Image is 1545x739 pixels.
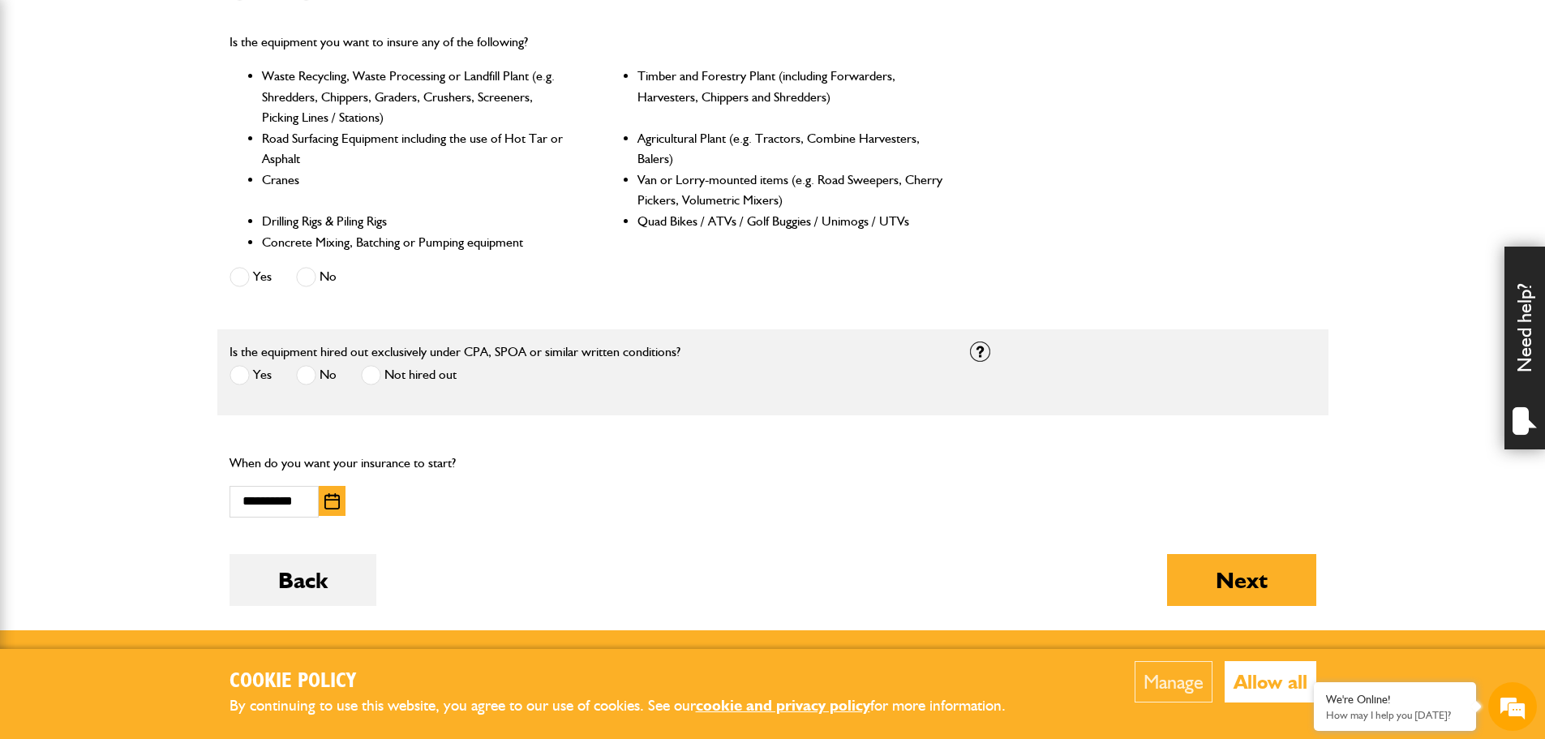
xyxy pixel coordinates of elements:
[262,170,569,211] li: Cranes
[262,232,569,253] li: Concrete Mixing, Batching or Pumping equipment
[262,211,569,232] li: Drilling Rigs & Piling Rigs
[230,694,1032,719] p: By continuing to use this website, you agree to our use of cookies. See our for more information.
[230,365,272,385] label: Yes
[324,493,340,509] img: Choose date
[262,128,569,170] li: Road Surfacing Equipment including the use of Hot Tar or Asphalt
[637,128,945,170] li: Agricultural Plant (e.g. Tractors, Combine Harvesters, Balers)
[1326,709,1464,721] p: How may I help you today?
[1326,693,1464,707] div: We're Online!
[262,66,569,128] li: Waste Recycling, Waste Processing or Landfill Plant (e.g. Shredders, Chippers, Graders, Crushers,...
[296,365,337,385] label: No
[230,669,1032,694] h2: Cookie Policy
[1225,661,1316,702] button: Allow all
[230,453,576,474] p: When do you want your insurance to start?
[637,211,945,232] li: Quad Bikes / ATVs / Golf Buggies / Unimogs / UTVs
[1504,247,1545,449] div: Need help?
[637,170,945,211] li: Van or Lorry-mounted items (e.g. Road Sweepers, Cherry Pickers, Volumetric Mixers)
[361,365,457,385] label: Not hired out
[696,696,870,715] a: cookie and privacy policy
[296,267,337,287] label: No
[230,267,272,287] label: Yes
[637,66,945,128] li: Timber and Forestry Plant (including Forwarders, Harvesters, Chippers and Shredders)
[1135,661,1212,702] button: Manage
[230,346,680,359] label: Is the equipment hired out exclusively under CPA, SPOA or similar written conditions?
[230,554,376,606] button: Back
[1167,554,1316,606] button: Next
[230,32,946,53] p: Is the equipment you want to insure any of the following?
